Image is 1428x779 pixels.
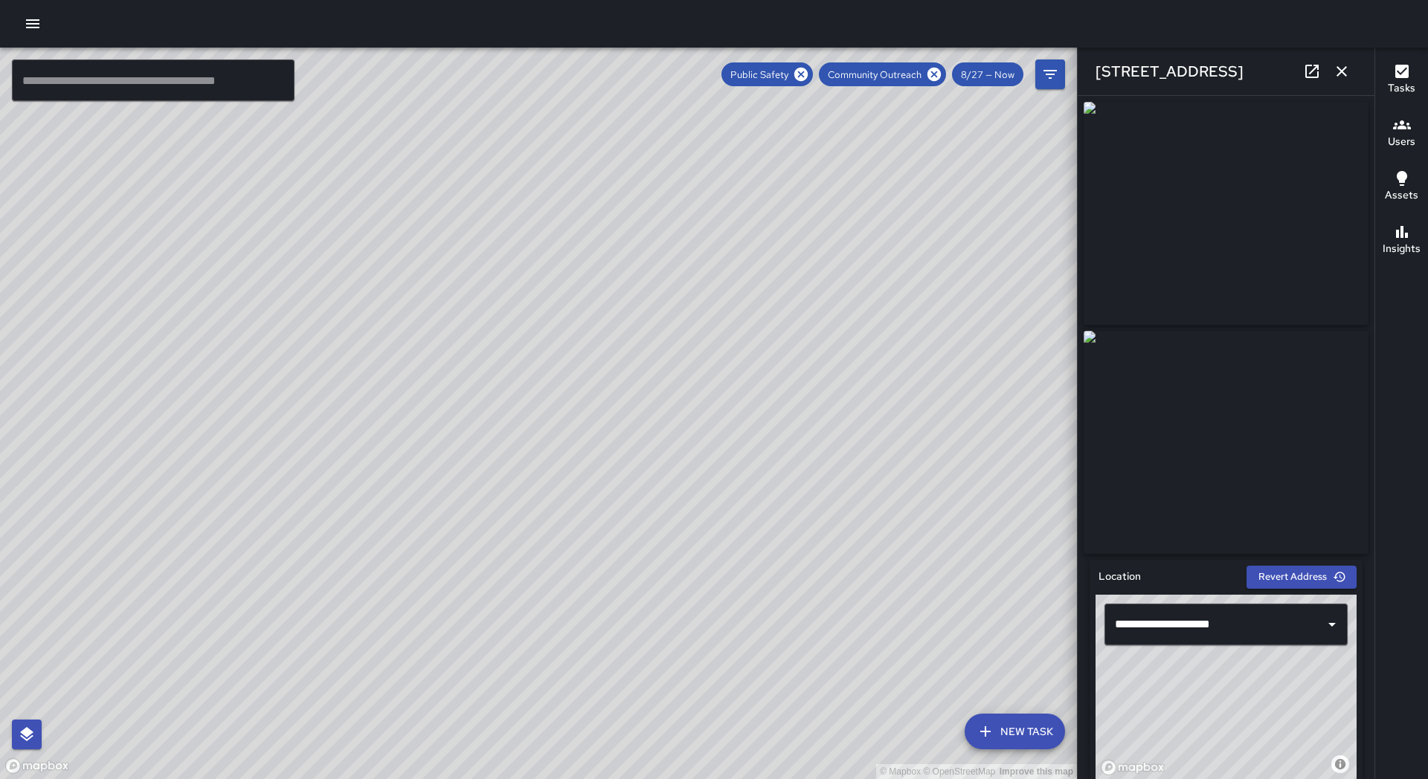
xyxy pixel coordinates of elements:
[1375,54,1428,107] button: Tasks
[965,714,1065,749] button: New Task
[1388,134,1415,150] h6: Users
[819,68,930,81] span: Community Outreach
[1084,102,1368,325] img: request_images%2F19b2bb20-8388-11f0-a7d6-cb9128d28ade
[1383,241,1421,257] h6: Insights
[1084,331,1368,554] img: request_images%2F1b23fe60-8388-11f0-a7d6-cb9128d28ade
[1385,187,1418,204] h6: Assets
[1035,59,1065,89] button: Filters
[1375,161,1428,214] button: Assets
[1096,59,1244,83] h6: [STREET_ADDRESS]
[952,68,1023,81] span: 8/27 — Now
[1247,566,1357,589] button: Revert Address
[1388,80,1415,97] h6: Tasks
[1375,107,1428,161] button: Users
[721,62,813,86] div: Public Safety
[819,62,946,86] div: Community Outreach
[1099,569,1141,585] h6: Location
[1322,614,1342,635] button: Open
[1375,214,1428,268] button: Insights
[721,68,797,81] span: Public Safety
